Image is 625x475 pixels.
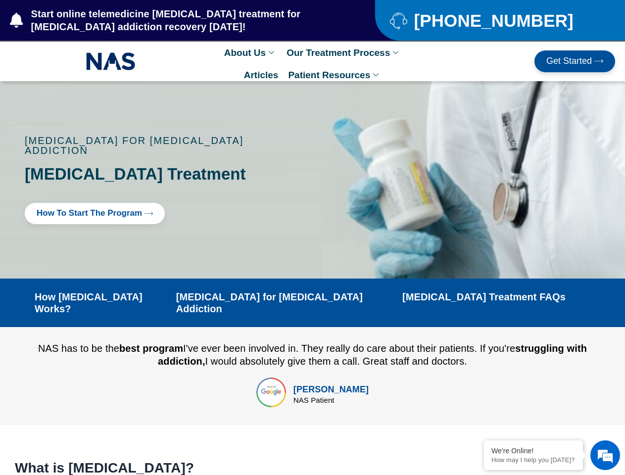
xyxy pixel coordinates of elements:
div: We're Online! [491,447,576,455]
img: top rated online suboxone treatment for opioid addiction treatment in tennessee and texas [256,378,286,407]
a: How [MEDICAL_DATA] Works? [35,291,166,315]
a: About Us [219,42,282,64]
a: [MEDICAL_DATA] for [MEDICAL_DATA] Addiction [176,291,392,315]
p: [MEDICAL_DATA] for [MEDICAL_DATA] addiction [25,136,289,155]
span: How to Start the program [37,209,142,218]
a: How to Start the program [25,203,165,224]
a: Patient Resources [283,64,386,86]
p: How may I help you today? [491,456,576,464]
span: [PHONE_NUMBER] [412,14,574,27]
img: NAS_email_signature-removebg-preview.png [86,50,136,73]
div: NAS Patient [293,396,369,404]
div: click here to start suboxone treatment program [25,203,289,224]
span: Start online telemedicine [MEDICAL_DATA] treatment for [MEDICAL_DATA] addiction recovery [DATE]! [29,7,336,33]
a: Start online telemedicine [MEDICAL_DATA] treatment for [MEDICAL_DATA] addiction recovery [DATE]! [10,7,336,33]
div: [PERSON_NAME] [293,383,369,396]
a: [MEDICAL_DATA] Treatment FAQs [402,291,566,303]
h1: [MEDICAL_DATA] Treatment [25,165,289,183]
b: best program [119,343,183,354]
a: [PHONE_NUMBER] [390,12,600,29]
a: Get Started [534,50,615,72]
span: Get Started [546,56,592,66]
a: Articles [239,64,284,86]
div: NAS has to be the I've ever been involved in. They really do care about their patients. If you're... [35,342,590,368]
a: Our Treatment Process [282,42,406,64]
